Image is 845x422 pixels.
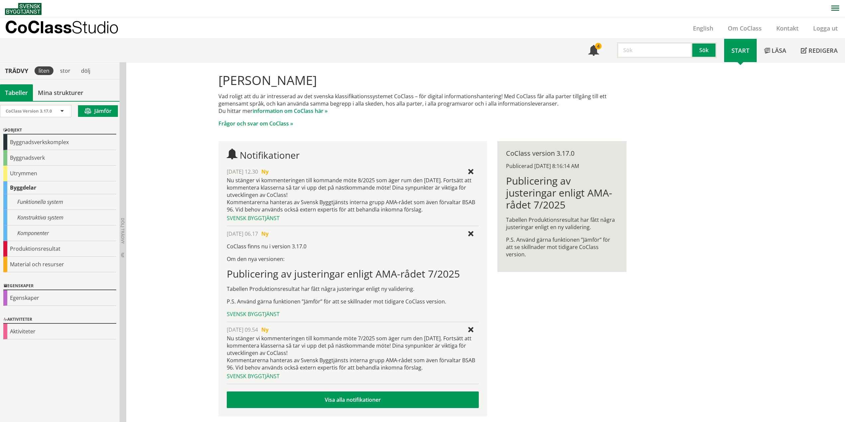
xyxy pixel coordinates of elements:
a: CoClassStudio [5,18,133,39]
span: Ny [261,326,269,333]
h1: Publicering av justeringar enligt AMA-rådet 7/2025 [506,175,618,211]
span: Studio [72,17,119,37]
p: P.S. Använd gärna funktionen ”Jämför” för att se skillnader mot tidigare CoClass version. [506,236,618,258]
a: Mina strukturer [33,84,88,101]
div: Svensk Byggtjänst [227,373,479,380]
span: Läsa [772,46,786,54]
span: Start [731,46,749,54]
div: Produktionsresultat [3,241,116,257]
p: CoClass [5,23,119,31]
div: Funktionella system [3,194,116,210]
div: dölj [77,66,94,75]
a: Kontakt [769,24,806,32]
div: Objekt [3,127,116,134]
span: [DATE] 12.30 [227,168,258,175]
div: Byggdelar [3,181,116,194]
div: Svensk Byggtjänst [227,214,479,222]
div: Komponenter [3,225,116,241]
div: Byggnadsverkskomplex [3,134,116,150]
div: Aktiviteter [3,324,116,339]
button: Sök [692,42,717,58]
div: Svensk Byggtjänst [227,310,479,318]
div: 4 [595,43,602,49]
input: Sök [617,42,692,58]
h1: Publicering av justeringar enligt AMA-rådet 7/2025 [227,268,479,280]
div: liten [35,66,53,75]
div: stor [56,66,74,75]
a: Logga ut [806,24,845,32]
p: Tabellen Produktionsresultat har fått några justeringar enligt ny validering. [227,285,479,293]
a: Om CoClass [720,24,769,32]
p: Vad roligt att du är intresserad av det svenska klassifikationssystemet CoClass – för digital inf... [218,93,627,115]
a: English [686,24,720,32]
a: information om CoClass här » [253,107,328,115]
a: 4 [581,39,606,62]
button: Jämför [78,105,118,117]
span: [DATE] 09.54 [227,326,258,333]
a: Frågor och svar om CoClass » [218,120,293,127]
span: Ny [261,230,269,237]
div: Material och resurser [3,257,116,272]
div: Nu stänger vi kommenteringen till kommande möte 7/2025 som äger rum den [DATE]. Fortsätt att komm... [227,335,479,371]
span: CoClass Version 3.17.0 [6,108,52,114]
p: CoClass finns nu i version 3.17.0 [227,243,479,250]
div: Egenskaper [3,282,116,290]
span: Notifikationer [588,46,599,56]
div: Publicerad [DATE] 8:16:14 AM [506,162,618,170]
div: Trädvy [1,67,32,74]
div: Byggnadsverk [3,150,116,166]
div: Konstruktiva system [3,210,116,225]
a: Visa alla notifikationer [227,391,479,408]
span: [DATE] 06.17 [227,230,258,237]
div: CoClass version 3.17.0 [506,150,618,157]
h1: [PERSON_NAME] [218,73,627,87]
div: Utrymmen [3,166,116,181]
img: Svensk Byggtjänst [5,3,42,15]
a: Redigera [794,39,845,62]
span: Notifikationer [240,149,299,161]
div: Nu stänger vi kommenteringen till kommande möte 8/2025 som äger rum den [DATE]. Fortsätt att komm... [227,177,479,213]
a: Start [724,39,757,62]
p: Tabellen Produktionsresultat har fått några justeringar enligt en ny validering. [506,216,618,231]
span: Dölj trädvy [120,218,126,244]
p: Om den nya versionen: [227,255,479,263]
a: Läsa [757,39,794,62]
p: P.S. Använd gärna funktionen ”Jämför” för att se skillnader mot tidigare CoClass version. [227,298,479,305]
span: Ny [261,168,269,175]
div: Aktiviteter [3,316,116,324]
span: Redigera [808,46,838,54]
div: Egenskaper [3,290,116,306]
